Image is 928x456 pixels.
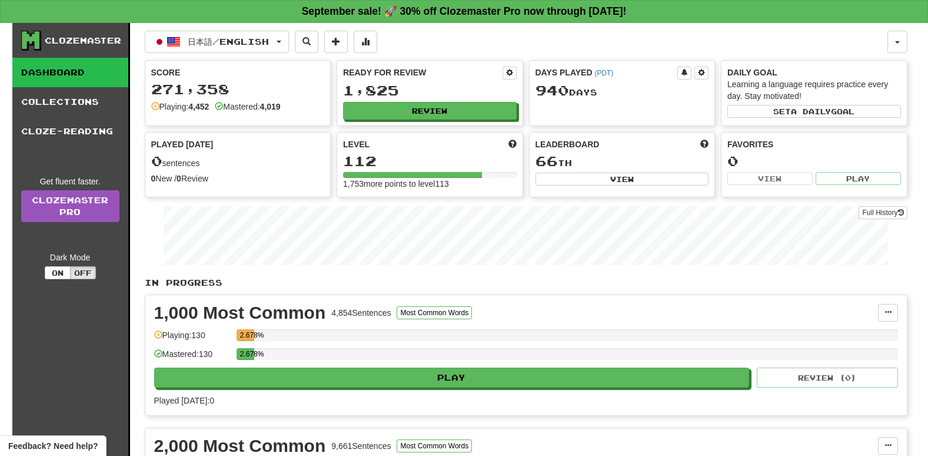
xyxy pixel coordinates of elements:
[535,82,569,98] span: 940
[535,153,558,169] span: 66
[151,138,214,150] span: Played [DATE]
[331,307,391,319] div: 4,854 Sentences
[700,138,709,150] span: This week in points, UTC
[151,154,325,169] div: sentences
[343,67,503,78] div: Ready for Review
[151,174,156,183] strong: 0
[535,154,709,169] div: th
[535,67,678,78] div: Days Played
[240,348,254,360] div: 2.678%
[757,368,898,388] button: Review (0)
[154,437,326,455] div: 2,000 Most Common
[260,102,281,111] strong: 4,019
[188,102,209,111] strong: 4,452
[188,37,269,47] span: 日本語 / English
[154,396,214,405] span: Played [DATE]: 0
[45,266,71,279] button: On
[154,348,231,368] div: Mastered: 130
[177,174,181,183] strong: 0
[727,105,901,118] button: Seta dailygoal
[151,153,162,169] span: 0
[151,82,325,97] div: 271,358
[727,154,901,168] div: 0
[145,31,289,53] button: 日本語/English
[45,35,121,47] div: Clozemaster
[302,5,627,17] strong: September sale! 🚀 30% off Clozemaster Pro now through [DATE]!
[215,101,280,113] div: Mastered:
[343,154,517,168] div: 112
[12,58,128,87] a: Dashboard
[295,31,318,53] button: Search sentences
[508,138,517,150] span: Score more points to level up
[343,138,370,150] span: Level
[154,304,326,322] div: 1,000 Most Common
[331,440,391,452] div: 9,661 Sentences
[397,306,472,319] button: Most Common Words
[154,329,231,349] div: Playing: 130
[727,138,901,150] div: Favorites
[70,266,96,279] button: Off
[343,83,517,98] div: 1,825
[535,83,709,98] div: Day s
[21,190,119,222] a: ClozemasterPro
[21,176,119,187] div: Get fluent faster.
[12,117,128,146] a: Cloze-Reading
[816,172,901,185] button: Play
[8,440,98,452] span: Open feedback widget
[343,178,517,190] div: 1,753 more points to level 113
[397,440,472,452] button: Most Common Words
[727,78,901,102] div: Learning a language requires practice every day. Stay motivated!
[151,173,325,184] div: New / Review
[594,69,613,77] a: (PDT)
[535,173,709,186] button: View
[535,138,600,150] span: Leaderboard
[145,277,907,289] p: In Progress
[343,102,517,120] button: Review
[791,107,831,115] span: a daily
[859,206,907,219] button: Full History
[151,67,325,78] div: Score
[727,172,813,185] button: View
[154,368,750,388] button: Play
[21,252,119,263] div: Dark Mode
[12,87,128,117] a: Collections
[354,31,377,53] button: More stats
[727,67,901,78] div: Daily Goal
[324,31,348,53] button: Add sentence to collection
[151,101,209,113] div: Playing:
[240,329,254,341] div: 2.678%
